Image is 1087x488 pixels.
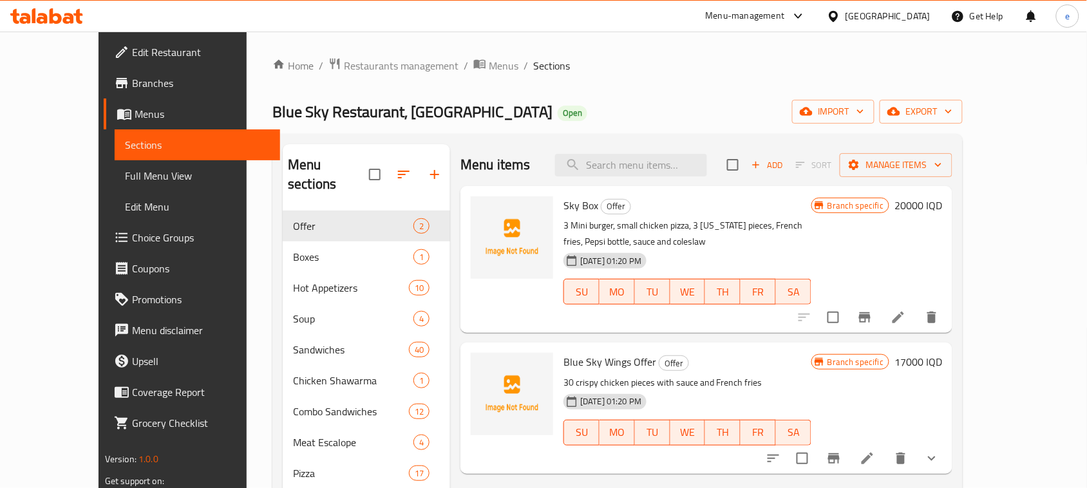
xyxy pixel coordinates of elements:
span: TU [640,423,665,442]
span: Add [750,158,784,173]
li: / [524,58,528,73]
span: Coupons [132,261,270,276]
button: Branch-specific-item [849,302,880,333]
h2: Menu items [460,155,531,174]
a: Edit Restaurant [104,37,280,68]
div: Offer [601,199,631,214]
span: Edit Restaurant [132,44,270,60]
span: Upsell [132,353,270,369]
span: [DATE] 01:20 PM [575,255,647,267]
button: SU [563,279,600,305]
a: Edit menu item [860,451,875,466]
span: Restaurants management [344,58,458,73]
nav: breadcrumb [272,57,963,74]
span: WE [676,423,701,442]
span: WE [676,283,701,301]
span: Branch specific [822,356,889,368]
span: 17 [410,467,429,480]
div: Boxes1 [283,241,450,272]
div: Chicken Shawarma [293,373,413,388]
li: / [319,58,323,73]
img: Sky Box [471,196,553,279]
span: Sort sections [388,159,419,190]
div: Offer [659,355,689,371]
a: Edit Menu [115,191,280,222]
div: items [413,249,430,265]
span: Sandwiches [293,342,409,357]
button: SA [776,279,811,305]
span: Meat Escalope [293,435,413,450]
div: items [409,404,430,419]
button: TH [705,420,741,446]
span: SU [569,423,594,442]
div: Hot Appetizers10 [283,272,450,303]
div: Sandwiches40 [283,334,450,365]
span: MO [605,423,630,442]
div: Meat Escalope4 [283,427,450,458]
span: Open [558,108,587,118]
span: Offer [601,199,630,214]
span: Add item [746,155,788,175]
a: Upsell [104,346,280,377]
li: / [464,58,468,73]
span: 40 [410,344,429,356]
input: search [555,154,707,176]
span: Branches [132,75,270,91]
button: export [880,100,963,124]
span: Select all sections [361,161,388,188]
button: FR [741,420,776,446]
span: Manage items [850,157,942,173]
span: Sections [533,58,570,73]
span: 4 [414,436,429,449]
p: 30 crispy chicken pieces with sauce and French fries [563,375,811,391]
a: Choice Groups [104,222,280,253]
button: SA [776,420,811,446]
span: Coverage Report [132,384,270,400]
span: Branch specific [822,200,889,212]
div: items [409,342,430,357]
span: Select section [719,151,746,178]
a: Edit menu item [891,310,906,325]
span: Menu disclaimer [132,323,270,338]
a: Branches [104,68,280,99]
a: Restaurants management [328,57,458,74]
span: Soup [293,311,413,326]
span: Offer [659,356,688,371]
a: Home [272,58,314,73]
span: Sections [125,137,270,153]
button: delete [916,302,947,333]
button: sort-choices [758,443,789,474]
span: MO [605,283,630,301]
a: Menus [104,99,280,129]
span: Promotions [132,292,270,307]
button: TU [635,279,670,305]
span: Pizza [293,465,409,481]
span: SA [781,283,806,301]
button: delete [885,443,916,474]
button: WE [670,420,706,446]
div: Offer [293,218,413,234]
button: TH [705,279,741,305]
span: Edit Menu [125,199,270,214]
span: 1.0.0 [138,451,158,467]
span: 1 [414,375,429,387]
button: MO [600,279,635,305]
span: 1 [414,251,429,263]
div: Offer2 [283,211,450,241]
button: FR [741,279,776,305]
button: WE [670,279,706,305]
span: TH [710,423,735,442]
span: 4 [414,313,429,325]
span: TU [640,283,665,301]
a: Grocery Checklist [104,408,280,438]
button: Branch-specific-item [818,443,849,474]
span: import [802,104,864,120]
div: Menu-management [706,8,785,24]
span: TH [710,283,735,301]
div: items [413,218,430,234]
span: Hot Appetizers [293,280,409,296]
span: Menus [135,106,270,122]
